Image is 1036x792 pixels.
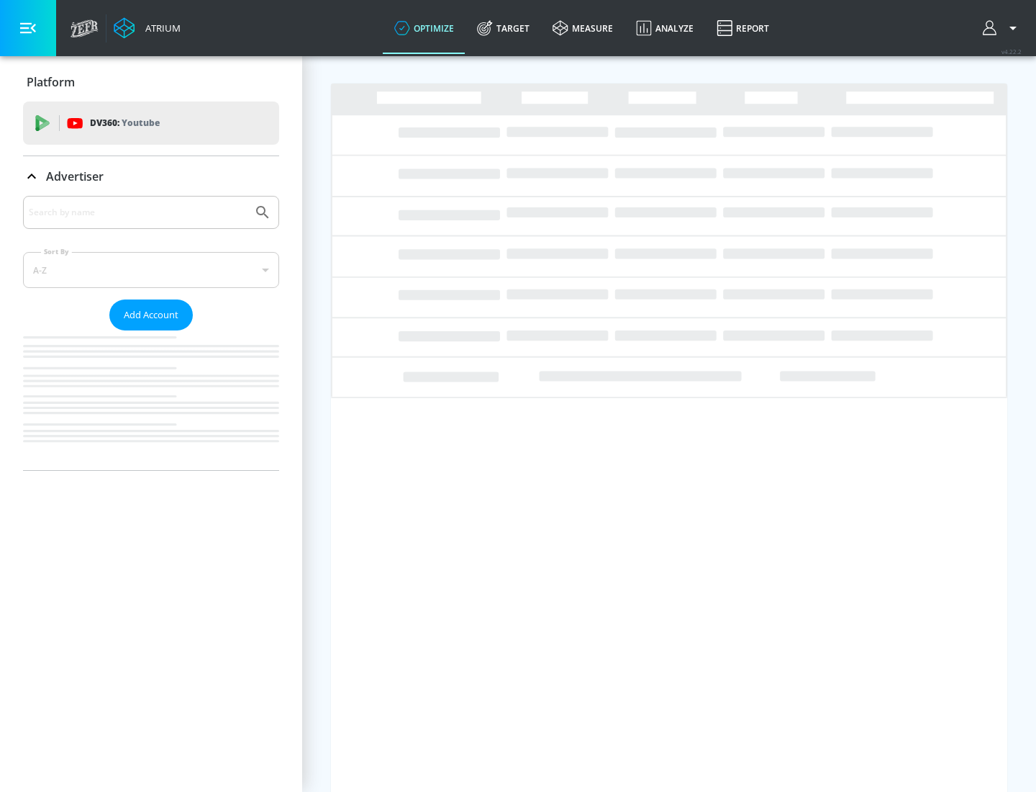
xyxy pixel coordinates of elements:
a: Target [465,2,541,54]
a: measure [541,2,624,54]
a: Report [705,2,781,54]
div: A-Z [23,252,279,288]
span: Add Account [124,307,178,323]
button: Add Account [109,300,193,330]
div: Advertiser [23,196,279,470]
a: Atrium [114,17,181,39]
p: Youtube [122,115,160,130]
div: DV360: Youtube [23,102,279,145]
span: v 4.22.2 [1001,48,1022,55]
div: Platform [23,62,279,102]
nav: list of Advertiser [23,330,279,470]
div: Atrium [140,22,181,35]
p: DV360: [90,115,160,131]
div: Advertiser [23,156,279,197]
a: optimize [383,2,465,54]
p: Advertiser [46,168,104,184]
p: Platform [27,74,75,90]
label: Sort By [41,247,72,256]
input: Search by name [29,203,247,222]
a: Analyze [624,2,705,54]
